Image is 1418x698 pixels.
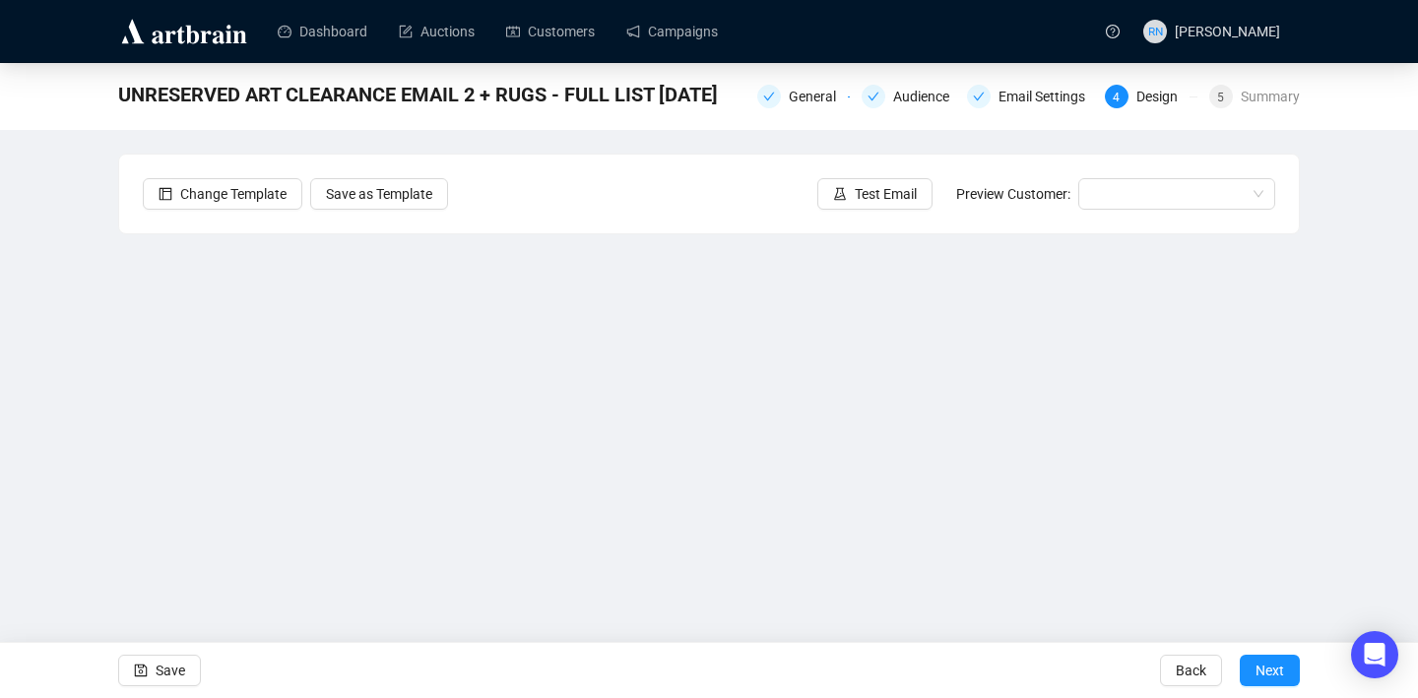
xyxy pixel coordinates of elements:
[868,91,879,102] span: check
[118,655,201,686] button: Save
[1160,655,1222,686] button: Back
[1351,631,1398,678] div: Open Intercom Messenger
[833,187,847,201] span: experiment
[1256,643,1284,698] span: Next
[1175,24,1280,39] span: [PERSON_NAME]
[999,85,1097,108] div: Email Settings
[1241,85,1300,108] div: Summary
[1136,85,1190,108] div: Design
[143,178,302,210] button: Change Template
[1209,85,1300,108] div: 5Summary
[956,186,1070,202] span: Preview Customer:
[626,6,718,57] a: Campaigns
[1105,85,1197,108] div: 4Design
[757,85,850,108] div: General
[506,6,595,57] a: Customers
[310,178,448,210] button: Save as Template
[862,85,954,108] div: Audience
[763,91,775,102] span: check
[180,183,287,205] span: Change Template
[893,85,961,108] div: Audience
[118,79,718,110] span: UNRESERVED ART CLEARANCE EMAIL 2 + RUGS - FULL LIST 23.9.25
[118,16,250,47] img: logo
[1240,655,1300,686] button: Next
[326,183,432,205] span: Save as Template
[278,6,367,57] a: Dashboard
[967,85,1093,108] div: Email Settings
[399,6,475,57] a: Auctions
[1106,25,1120,38] span: question-circle
[1176,643,1206,698] span: Back
[973,91,985,102] span: check
[855,183,917,205] span: Test Email
[159,187,172,201] span: layout
[1113,91,1120,104] span: 4
[1217,91,1224,104] span: 5
[134,664,148,677] span: save
[817,178,933,210] button: Test Email
[1147,22,1163,40] span: RN
[789,85,848,108] div: General
[156,643,185,698] span: Save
